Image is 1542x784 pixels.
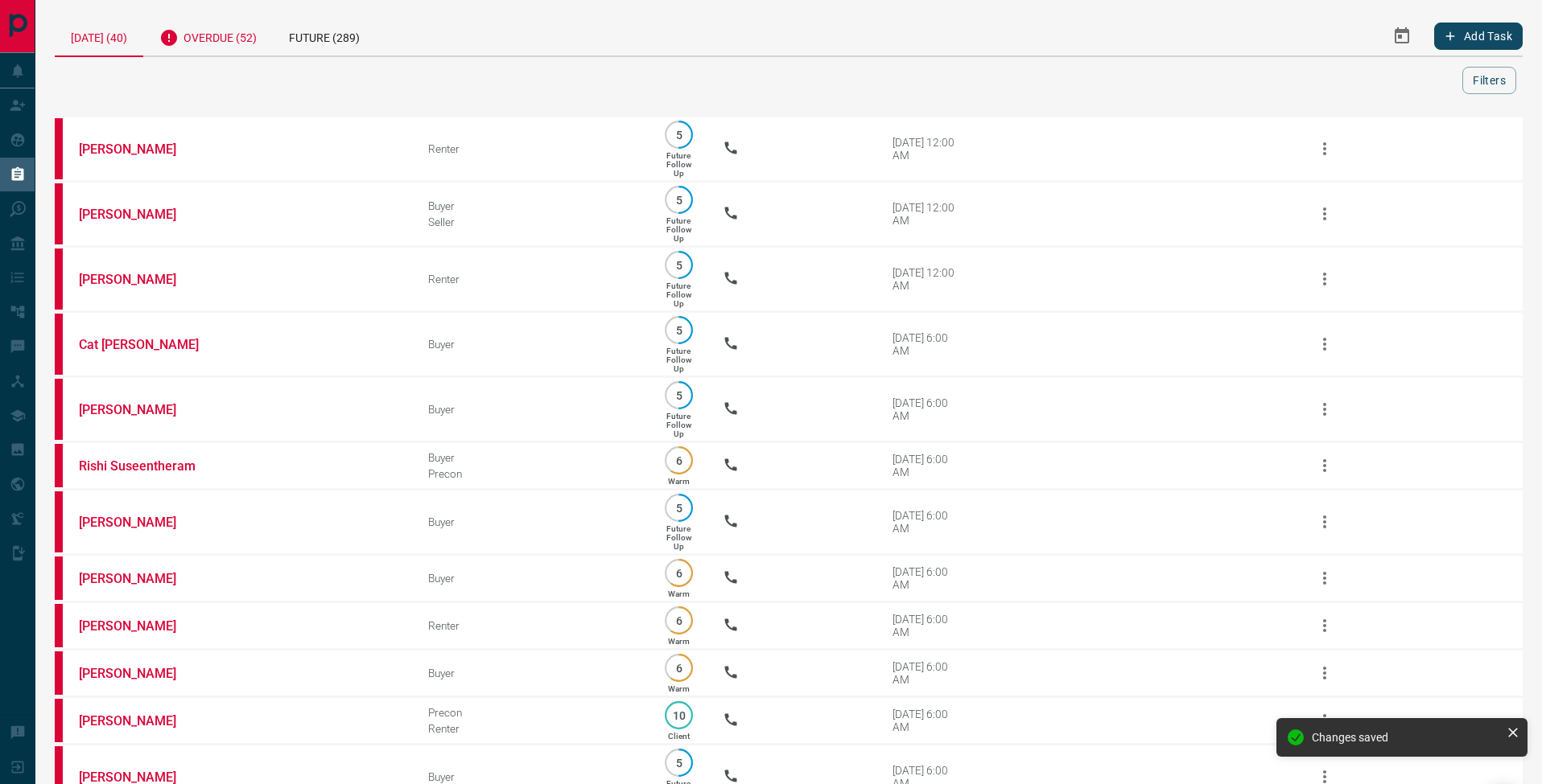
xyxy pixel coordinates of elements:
[893,331,961,357] div: [DATE] 6:00 AM
[79,571,200,586] a: [PERSON_NAME]
[668,637,690,646] p: Warm
[666,524,691,551] p: Future Follow Up
[893,266,961,292] div: [DATE] 12:00 AM
[79,713,200,729] a: [PERSON_NAME]
[79,515,200,530] a: [PERSON_NAME]
[428,199,634,212] div: Buyer
[55,444,63,487] div: property.ca
[55,118,63,179] div: property.ca
[428,722,634,735] div: Renter
[673,567,685,579] p: 6
[79,142,200,157] a: [PERSON_NAME]
[1462,67,1516,94] button: Filters
[893,136,961,162] div: [DATE] 12:00 AM
[893,396,961,422] div: [DATE] 6:00 AM
[666,281,691,308] p: Future Follow Up
[673,454,685,466] p: 6
[673,259,685,271] p: 5
[893,201,961,227] div: [DATE] 12:00 AM
[428,706,634,719] div: Precon
[79,207,200,222] a: [PERSON_NAME]
[79,272,200,287] a: [PERSON_NAME]
[55,16,143,57] div: [DATE] (40)
[79,402,200,417] a: [PERSON_NAME]
[55,699,63,742] div: property.ca
[55,248,63,310] div: property.ca
[893,453,961,478] div: [DATE] 6:00 AM
[893,660,961,686] div: [DATE] 6:00 AM
[55,556,63,600] div: property.ca
[143,16,273,55] div: Overdue (52)
[893,565,961,591] div: [DATE] 6:00 AM
[428,770,634,783] div: Buyer
[1383,17,1421,55] button: Select Date Range
[666,412,691,438] p: Future Follow Up
[673,502,685,514] p: 5
[666,216,691,243] p: Future Follow Up
[1312,731,1500,744] div: Changes saved
[55,491,63,552] div: property.ca
[428,338,634,351] div: Buyer
[673,129,685,141] p: 5
[55,183,63,244] div: property.ca
[55,314,63,375] div: property.ca
[428,403,634,416] div: Buyer
[55,604,63,647] div: property.ca
[673,324,685,336] p: 5
[428,273,634,285] div: Renter
[673,757,685,769] p: 5
[428,467,634,480] div: Precon
[668,732,690,741] p: Client
[428,515,634,528] div: Buyer
[55,651,63,695] div: property.ca
[668,477,690,486] p: Warm
[893,708,961,733] div: [DATE] 6:00 AM
[428,142,634,155] div: Renter
[668,589,690,598] p: Warm
[428,667,634,679] div: Buyer
[893,509,961,535] div: [DATE] 6:00 AM
[666,347,691,373] p: Future Follow Up
[893,613,961,638] div: [DATE] 6:00 AM
[673,194,685,206] p: 5
[673,389,685,401] p: 5
[1434,23,1523,50] button: Add Task
[428,619,634,632] div: Renter
[668,684,690,693] p: Warm
[673,614,685,626] p: 6
[428,572,634,585] div: Buyer
[428,215,634,228] div: Seller
[673,709,685,721] p: 10
[79,666,200,681] a: [PERSON_NAME]
[673,662,685,674] p: 6
[79,337,200,352] a: Cat [PERSON_NAME]
[79,618,200,634] a: [PERSON_NAME]
[666,151,691,178] p: Future Follow Up
[428,451,634,464] div: Buyer
[273,16,376,55] div: Future (289)
[55,379,63,440] div: property.ca
[79,458,200,474] a: Rishi Suseentheram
